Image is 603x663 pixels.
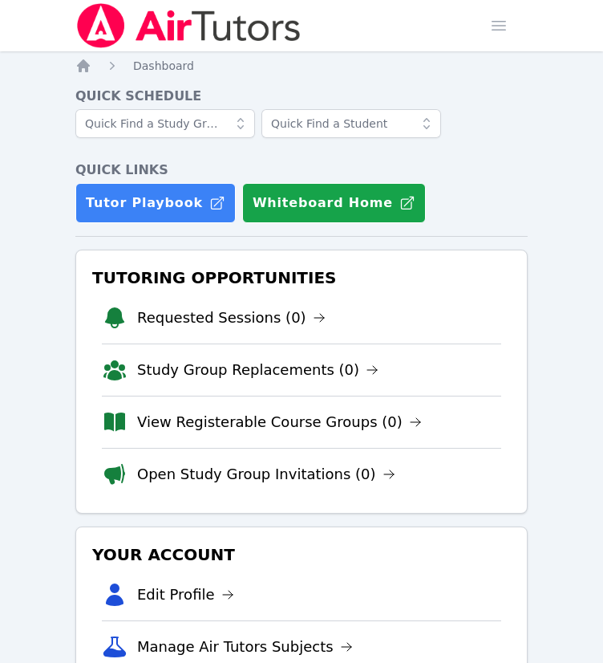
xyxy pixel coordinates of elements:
a: Dashboard [133,58,194,74]
input: Quick Find a Study Group [75,109,255,138]
input: Quick Find a Student [261,109,441,138]
a: Requested Sessions (0) [137,307,326,329]
a: Tutor Playbook [75,183,236,223]
h3: Tutoring Opportunities [89,263,514,292]
button: Whiteboard Home [242,183,426,223]
nav: Breadcrumb [75,58,528,74]
a: View Registerable Course Groups (0) [137,411,422,433]
a: Manage Air Tutors Subjects [137,636,353,658]
a: Study Group Replacements (0) [137,359,378,381]
a: Edit Profile [137,584,234,606]
h3: Your Account [89,540,514,569]
a: Open Study Group Invitations (0) [137,463,395,486]
h4: Quick Schedule [75,87,528,106]
img: Air Tutors [75,3,302,48]
h4: Quick Links [75,161,528,180]
span: Dashboard [133,59,194,72]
